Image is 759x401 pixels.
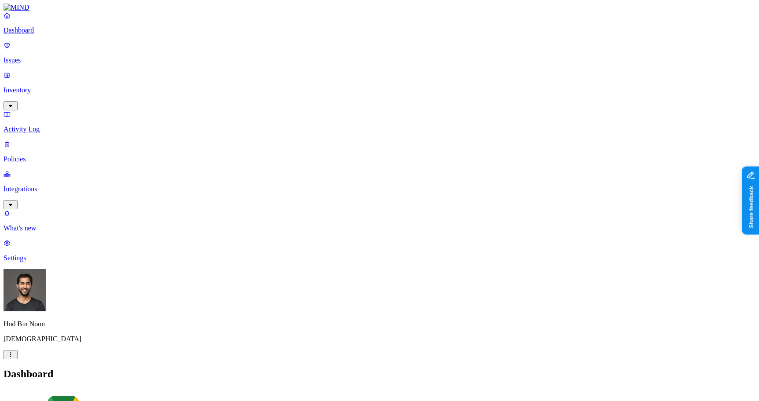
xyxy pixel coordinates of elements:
a: Activity Log [4,110,755,133]
p: Dashboard [4,26,755,34]
p: Hod Bin Noon [4,320,755,328]
a: Integrations [4,170,755,208]
img: MIND [4,4,29,11]
img: Hod Bin Noon [4,269,46,311]
a: Inventory [4,71,755,109]
p: Integrations [4,185,755,193]
a: MIND [4,4,755,11]
a: Dashboard [4,11,755,34]
p: Activity Log [4,125,755,133]
p: Issues [4,56,755,64]
a: What's new [4,209,755,232]
p: [DEMOGRAPHIC_DATA] [4,335,755,343]
a: Settings [4,239,755,262]
p: Inventory [4,86,755,94]
h2: Dashboard [4,368,755,380]
p: Settings [4,254,755,262]
p: Policies [4,155,755,163]
a: Issues [4,41,755,64]
a: Policies [4,140,755,163]
p: What's new [4,224,755,232]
